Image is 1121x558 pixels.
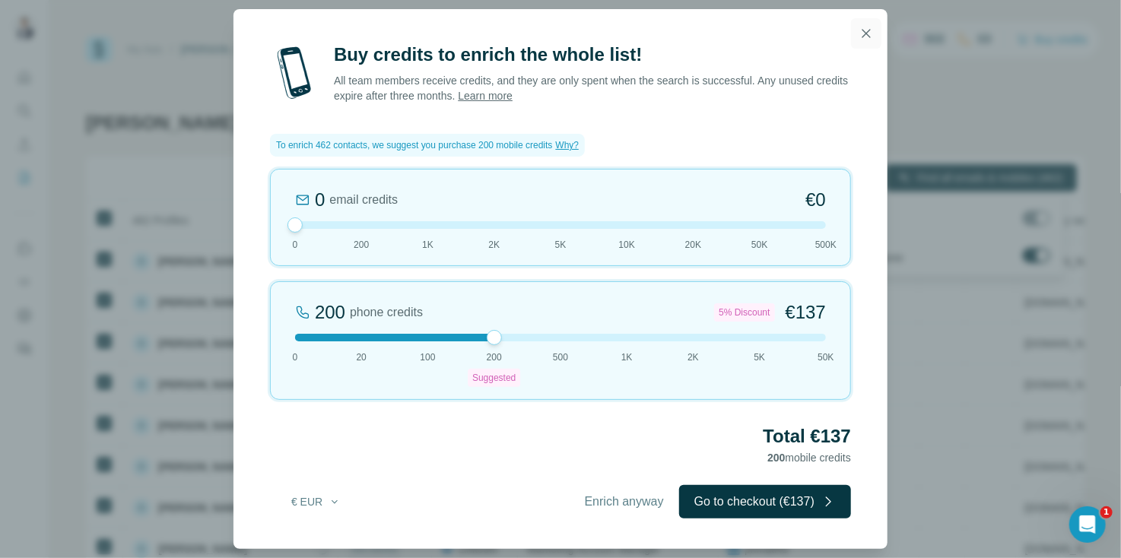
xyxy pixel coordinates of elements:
[751,238,767,252] span: 50K
[422,238,433,252] span: 1K
[357,350,367,364] span: 20
[767,452,851,464] span: mobile credits
[487,350,502,364] span: 200
[619,238,635,252] span: 10K
[621,350,633,364] span: 1K
[1100,506,1113,518] span: 1
[276,138,553,152] span: To enrich 462 contacts, we suggest you purchase 200 mobile credits
[315,300,345,325] div: 200
[315,188,325,212] div: 0
[556,140,580,151] span: Why?
[293,238,298,252] span: 0
[293,350,298,364] span: 0
[570,485,679,518] button: Enrich anyway
[458,90,513,102] a: Learn more
[281,488,351,515] button: € EUR
[585,493,664,511] span: Enrich anyway
[468,369,520,387] div: Suggested
[553,350,568,364] span: 500
[688,350,699,364] span: 2K
[354,238,369,252] span: 200
[270,43,319,103] img: mobile-phone
[1069,506,1106,543] iframe: Intercom live chat
[488,238,500,252] span: 2K
[350,303,423,322] span: phone credits
[679,485,851,518] button: Go to checkout (€137)
[786,300,826,325] span: €137
[818,350,834,364] span: 50K
[420,350,435,364] span: 100
[329,191,398,209] span: email credits
[714,303,774,322] div: 5% Discount
[754,350,765,364] span: 5K
[270,424,851,449] h2: Total €137
[685,238,701,252] span: 20K
[815,238,837,252] span: 500K
[805,188,826,212] span: €0
[555,238,567,252] span: 5K
[767,452,785,464] span: 200
[334,73,851,103] p: All team members receive credits, and they are only spent when the search is successful. Any unus...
